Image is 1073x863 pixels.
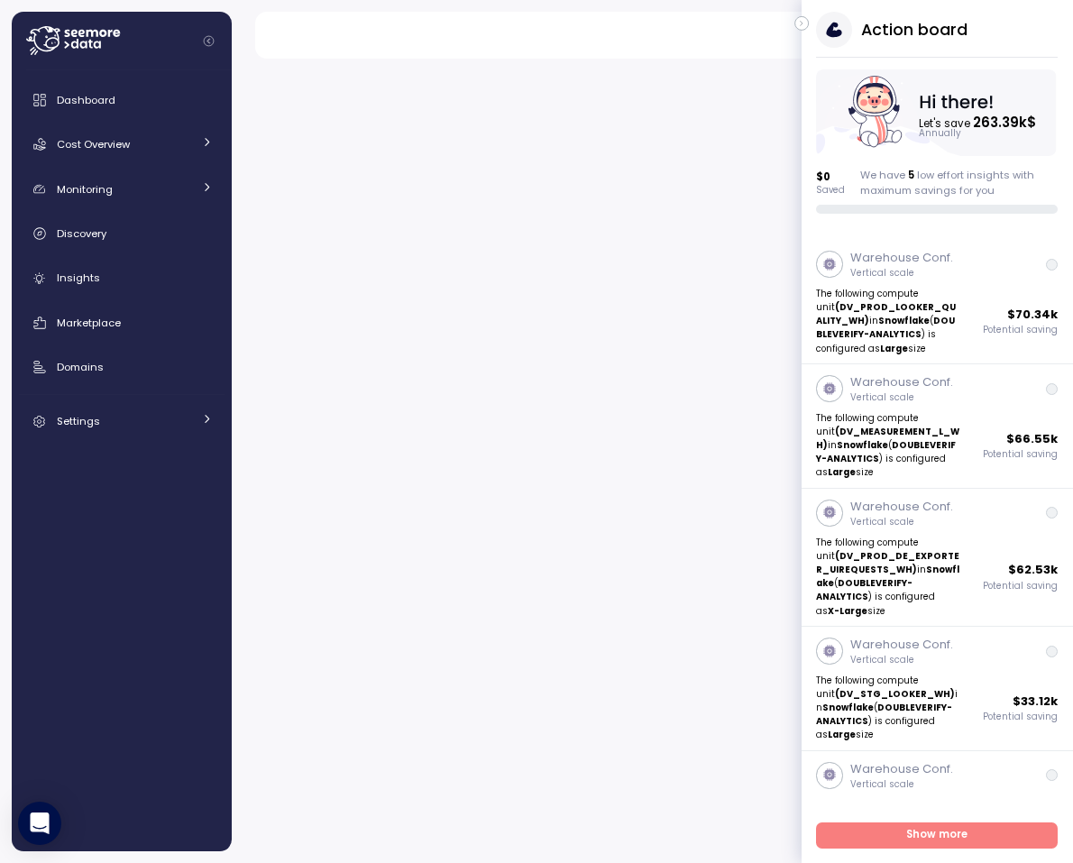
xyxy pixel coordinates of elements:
a: Warehouse Conf.Vertical scaleThe following compute unit(DV_PROD_DE_EXPORTER_UIREQUESTS_WH)inSnowf... [802,489,1073,627]
p: Warehouse Conf. [850,373,953,391]
p: $ 62.53k [1009,561,1059,579]
strong: Snowflake [823,702,875,713]
strong: DOUBLEVERIFY-ANALYTICS [817,577,913,602]
a: Discovery [19,216,225,252]
p: Vertical scale [850,391,953,404]
p: Vertical scale [850,778,953,791]
a: Dashboard [19,82,225,118]
p: $ 33.12k [1013,693,1059,711]
span: Domains [57,360,104,374]
div: Open Intercom Messenger [18,802,61,845]
strong: DOUBLEVERIFY-ANALYTICS [817,315,956,340]
span: 5 [908,168,914,182]
a: Show more [817,822,1059,849]
strong: DOUBLEVERIFY-ANALYTICS [817,702,953,727]
a: Warehouse Conf.Vertical scaleThe following compute unit(DV_MEASUREMENT_L_WH)inSnowflake(DOUBLEVER... [802,364,1073,489]
tspan: 263.39k $ [975,113,1038,132]
p: Potential saving [984,448,1059,461]
strong: Snowflake [838,439,889,451]
h3: Action board [861,18,968,41]
strong: DOUBLEVERIFY-ANALYTICS [817,439,957,464]
a: Settings [19,403,225,439]
span: Settings [57,414,100,428]
a: Warehouse Conf.Vertical scaleThe following compute unit(DV_PROD_LOOKER_QUALITY_WH)inSnowflake(DOU... [802,240,1073,364]
span: Monitoring [57,182,113,197]
strong: Large [829,466,857,478]
p: The following compute unit in ( ) is configured as size [817,536,962,618]
strong: (DV_PROD_LOOKER_QUALITY_WH) [817,301,957,326]
a: Domains [19,349,225,385]
span: Insights [57,271,100,285]
p: Vertical scale [850,654,953,666]
strong: X-Large [829,605,868,617]
strong: (DV_PROD_DE_EXPORTER_UIREQUESTS_WH) [817,550,960,575]
text: Annually [921,128,963,140]
div: We have low effort insights with maximum savings for you [860,168,1059,197]
strong: (DV_MEASUREMENT_L_WH) [817,426,960,451]
strong: Large [829,729,857,740]
strong: Snowflake [817,564,960,589]
p: Vertical scale [850,516,953,528]
p: $ 66.55k [1007,430,1059,448]
a: Cost Overview [19,126,225,162]
p: Warehouse Conf. [850,498,953,516]
p: $ 0 [817,170,846,184]
span: Discovery [57,226,106,241]
a: Monitoring [19,171,225,207]
strong: (DV_STG_LOOKER_WH) [836,688,956,700]
p: Warehouse Conf. [850,249,953,267]
p: The following compute unit in ( ) is configured as size [817,674,962,742]
p: The following compute unit in ( ) is configured as size [817,411,962,480]
strong: Snowflake [879,315,931,326]
p: Potential saving [984,711,1059,723]
p: The following compute unit in ( ) is configured as size [817,287,962,355]
p: $ 70.34k [1008,306,1059,324]
p: Warehouse Conf. [850,760,953,778]
strong: Large [881,343,909,354]
span: Dashboard [57,93,115,107]
button: Collapse navigation [197,34,220,48]
p: Warehouse Conf. [850,636,953,654]
a: Insights [19,261,225,297]
a: Marketplace [19,305,225,341]
p: Vertical scale [850,267,953,280]
p: Potential saving [984,324,1059,336]
text: Let's save [921,113,1038,132]
a: Warehouse Conf.Vertical scaleThe following compute unit(DV_STG_LOOKER_WH)inSnowflake(DOUBLEVERIFY... [802,627,1073,751]
p: Potential saving [984,580,1059,592]
span: Show more [907,823,968,848]
span: Cost Overview [57,137,130,151]
p: Saved [817,184,846,197]
span: Marketplace [57,316,121,330]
